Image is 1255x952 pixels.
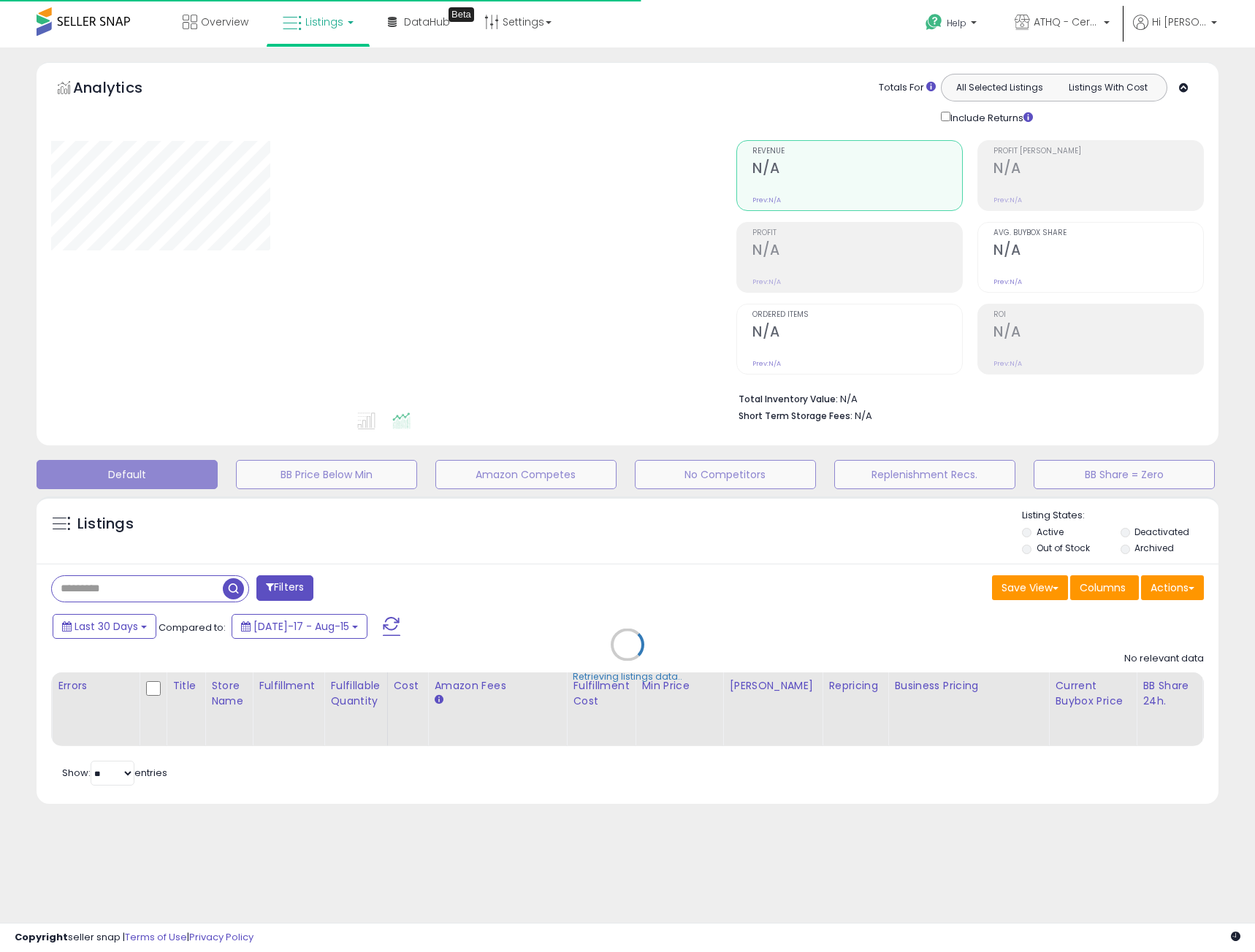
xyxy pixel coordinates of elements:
[993,323,1203,343] h2: N/A
[752,323,962,343] h2: N/A
[993,196,1022,204] small: Prev: N/A
[993,160,1203,180] h2: N/A
[1034,460,1215,489] button: BB Share = Zero
[37,460,218,489] button: Default
[1034,15,1099,29] span: ATHQ - Certified Refurbished
[855,409,872,423] span: N/A
[993,229,1203,237] span: Avg. Buybox Share
[236,460,417,489] button: BB Price Below Min
[993,277,1022,286] small: Prev: N/A
[449,7,474,22] div: Tooltip anchor
[752,147,962,156] span: Revenue
[752,359,781,368] small: Prev: N/A
[925,13,943,31] i: Get Help
[752,242,962,261] h2: N/A
[834,460,1015,489] button: Replenishment Recs.
[993,147,1203,156] span: Profit [PERSON_NAME]
[404,15,450,29] span: DataHub
[752,311,962,319] span: Ordered Items
[739,410,852,422] b: Short Term Storage Fees:
[752,160,962,180] h2: N/A
[993,311,1203,319] span: ROI
[930,109,1050,126] div: Include Returns
[739,393,838,405] b: Total Inventory Value:
[993,242,1203,261] h2: N/A
[435,460,617,489] button: Amazon Competes
[1152,15,1207,29] span: Hi [PERSON_NAME]
[993,359,1022,368] small: Prev: N/A
[635,460,816,489] button: No Competitors
[1053,78,1162,97] button: Listings With Cost
[305,15,343,29] span: Listings
[752,277,781,286] small: Prev: N/A
[739,389,1193,407] li: N/A
[879,81,936,95] div: Totals For
[573,670,682,683] div: Retrieving listings data..
[752,196,781,204] small: Prev: N/A
[914,2,991,47] a: Help
[947,17,966,29] span: Help
[201,15,248,29] span: Overview
[73,77,171,101] h5: Analytics
[752,229,962,237] span: Profit
[1133,15,1217,47] a: Hi [PERSON_NAME]
[945,78,1054,97] button: All Selected Listings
